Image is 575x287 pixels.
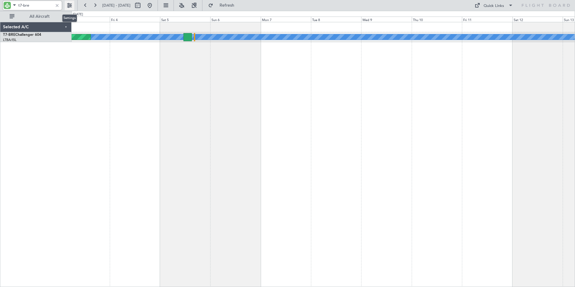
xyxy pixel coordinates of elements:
input: A/C (Reg. or Type) [18,1,53,10]
button: Refresh [205,1,241,10]
div: Wed 9 [361,17,411,22]
div: Fri 4 [110,17,160,22]
div: Sun 6 [210,17,260,22]
div: Thu 10 [412,17,462,22]
span: Refresh [214,3,240,8]
button: All Aircraft [7,12,65,21]
div: Mon 7 [261,17,311,22]
div: Fri 11 [462,17,512,22]
div: Sat 12 [512,17,563,22]
div: Sat 5 [160,17,210,22]
div: Quick Links [484,3,504,9]
span: T7-BRE [3,33,15,37]
span: All Aircraft [16,14,63,19]
a: T7-BREChallenger 604 [3,33,41,37]
div: Settings [62,14,77,22]
a: LTBA/ISL [3,38,17,42]
span: [DATE] - [DATE] [102,3,131,8]
button: Quick Links [472,1,516,10]
div: Thu 3 [59,17,109,22]
div: Tue 8 [311,17,361,22]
